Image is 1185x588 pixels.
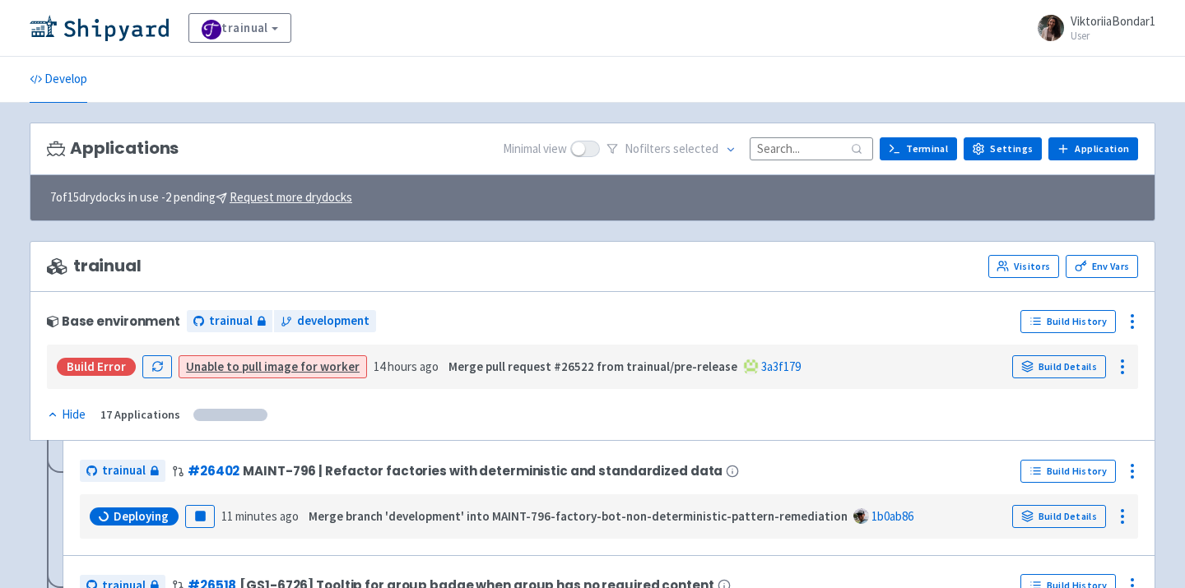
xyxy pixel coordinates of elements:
div: Hide [47,405,86,424]
div: Build Error [57,358,136,376]
a: trainual [188,13,291,43]
a: Build Details [1012,505,1106,528]
span: MAINT-796 | Refactor factories with deterministic and standardized data [243,464,723,478]
time: 11 minutes ago [221,508,299,524]
time: 14 hours ago [374,359,439,374]
button: Pause [185,505,215,528]
a: trainual [80,460,165,482]
a: ViktoriiaBondar1 User [1028,15,1155,41]
a: 3a3f179 [761,359,801,374]
button: Hide [47,405,87,424]
span: No filter s [625,140,718,159]
span: Deploying [114,508,169,525]
a: Env Vars [1066,255,1138,278]
span: trainual [209,312,253,331]
div: Base environment [47,314,180,328]
a: development [274,310,376,332]
h3: Applications [47,139,179,158]
span: selected [673,141,718,156]
span: 7 of 15 drydocks in use - 2 pending [50,188,352,207]
a: 1b0ab86 [871,508,913,524]
a: Unable to pull image for worker [186,359,360,374]
u: Request more drydocks [230,189,352,205]
input: Search... [750,137,873,160]
a: Develop [30,57,87,103]
span: ViktoriiaBondar1 [1071,13,1155,29]
a: Build History [1020,310,1116,333]
span: Minimal view [503,140,567,159]
span: trainual [47,257,142,275]
a: Build History [1020,460,1116,483]
span: development [297,312,369,331]
small: User [1071,30,1155,41]
a: Settings [964,137,1042,160]
a: Application [1048,137,1138,160]
img: Shipyard logo [30,15,169,41]
a: trainual [187,310,272,332]
a: #26402 [188,462,239,479]
a: Visitors [988,255,1059,278]
div: 17 Applications [100,405,180,424]
a: Terminal [880,137,957,160]
span: trainual [102,461,146,480]
a: Build Details [1012,355,1106,378]
strong: Merge branch 'development' into MAINT-796-factory-bot-non-deterministic-pattern-remediation [309,508,848,524]
strong: Merge pull request #26522 from trainual/pre-release [448,359,737,374]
